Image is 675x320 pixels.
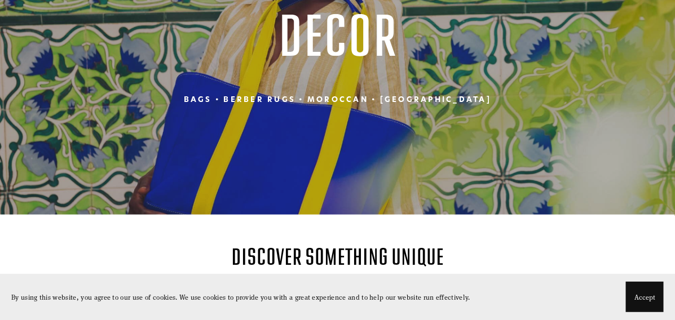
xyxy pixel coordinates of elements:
[626,282,664,312] button: Accept
[634,288,655,306] span: Accept
[50,93,625,106] h3: Bags • BERBER Rugs • Moroccan • [GEOGRAPHIC_DATA]
[11,288,470,306] p: By using this website, you agree to our use of cookies. We use cookies to provide you with a grea...
[50,243,625,274] h2: Discover something unique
